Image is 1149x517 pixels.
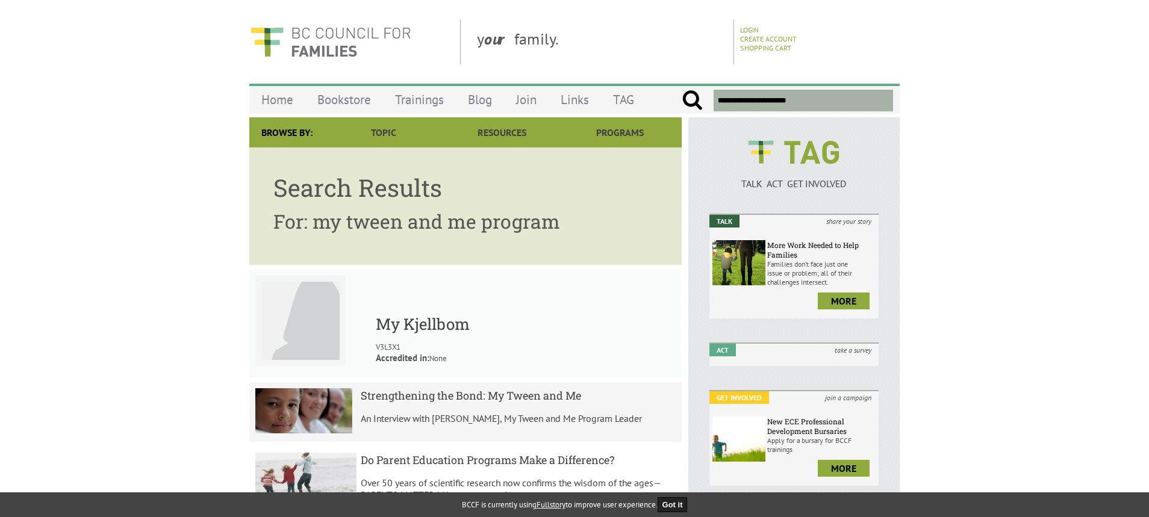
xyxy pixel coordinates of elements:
img: BCCF's TAG Logo [740,129,848,175]
img: result.title [255,453,357,508]
a: Topic [325,117,443,147]
a: Fullstory [537,500,565,510]
a: Home [249,85,305,114]
p: Apply for a bursary for BCCF trainings [767,436,876,454]
i: join a campaign [818,391,879,404]
p: Over 50 years of scientific research now confirms the wisdom of the ages—PARENTS MATTER ! How we ... [361,477,676,501]
h5: Strengthening the Bond: My Tween and Me [361,388,676,403]
strong: Accredited in: [376,352,429,364]
a: Login [740,25,759,34]
div: Browse By: [249,117,325,147]
img: My Kjellbom [261,282,352,372]
h5: Do Parent Education Programs Make a Difference? [361,453,676,467]
a: TALK ACT GET INVOLVED [709,166,879,190]
i: take a survey [827,344,879,356]
h1: Search Results [273,172,658,203]
a: Bookstore [305,85,383,114]
div: y family. [467,19,734,64]
img: BC Council for FAMILIES [249,19,412,64]
em: Act [709,344,736,356]
a: TAG [601,85,646,114]
h6: New ECE Professional Development Bursaries [767,416,876,436]
a: Trainings [383,85,456,114]
h2: For: my tween and me program [273,208,658,234]
a: result.title Strengthening the Bond: My Tween and Me An Interview with [PERSON_NAME], My Tween an... [249,382,682,442]
p: None [376,352,676,364]
img: result.title [255,388,352,433]
a: Programs [561,117,679,147]
p: Families don’t face just one issue or problem; all of their challenges intersect. [767,259,876,286]
a: Join [504,85,549,114]
a: Resources [443,117,561,147]
a: Shopping Cart [740,43,791,52]
p: An Interview with [PERSON_NAME], My Tween and Me Program Leader [361,412,676,424]
a: Links [549,85,601,114]
input: Submit [682,90,703,111]
i: share your story [819,215,879,228]
a: Create Account [740,34,797,43]
button: Got it [658,497,688,512]
span: V3L3X1 [376,342,400,352]
a: My Kjellbom [376,314,470,334]
a: more [818,293,870,309]
em: Talk [709,215,740,228]
em: Get Involved [709,391,769,404]
a: more [818,460,870,477]
h6: More Work Needed to Help Families [767,240,876,259]
p: TALK ACT GET INVOLVED [709,178,879,190]
a: result.title Do Parent Education Programs Make a Difference? Over 50 years of scientific research... [249,447,682,516]
a: Blog [456,85,504,114]
strong: our [484,29,514,49]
